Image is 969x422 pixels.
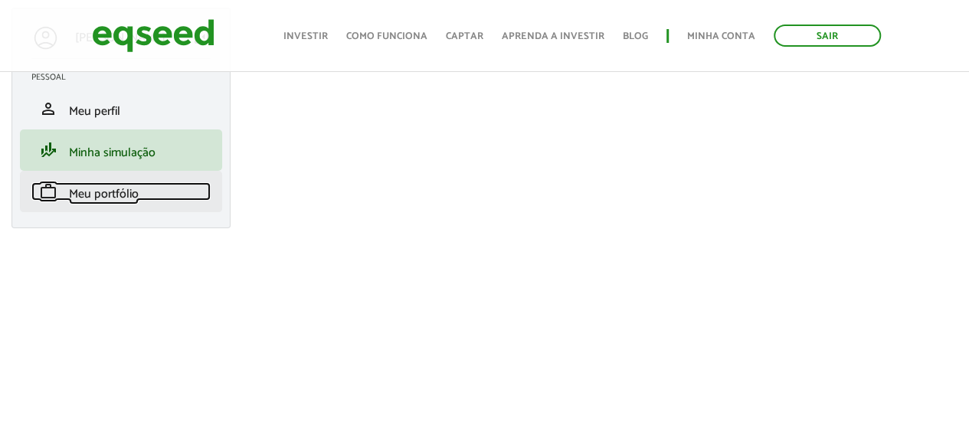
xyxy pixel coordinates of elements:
h2: Pessoal [31,73,222,82]
a: Minha conta [687,31,755,41]
a: Sair [774,25,881,47]
span: work [39,182,57,201]
a: Blog [623,31,648,41]
li: Meu perfil [20,88,222,129]
span: Meu perfil [69,101,120,122]
span: Meu portfólio [69,184,139,204]
img: EqSeed [92,15,214,56]
span: finance_mode [39,141,57,159]
a: Investir [283,31,328,41]
span: Minha simulação [69,142,155,163]
a: Como funciona [346,31,427,41]
a: Captar [446,31,483,41]
li: Minha simulação [20,129,222,171]
span: person [39,100,57,118]
li: Meu portfólio [20,171,222,212]
a: personMeu perfil [31,100,211,118]
a: finance_modeMinha simulação [31,141,211,159]
a: workMeu portfólio [31,182,211,201]
a: Aprenda a investir [502,31,604,41]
